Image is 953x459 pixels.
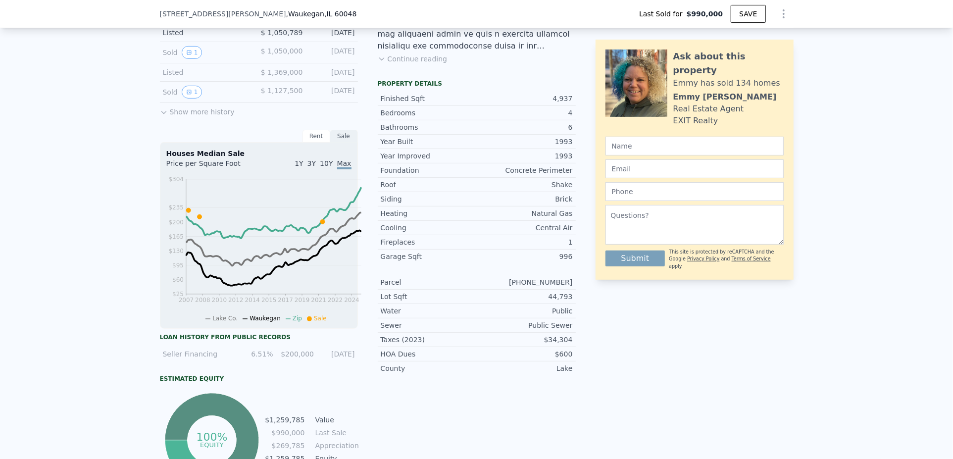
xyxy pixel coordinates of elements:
div: Year Improved [381,151,477,161]
td: $269,785 [264,440,305,451]
span: $ 1,127,500 [261,87,303,95]
div: Central Air [477,223,573,233]
span: 1Y [295,159,303,167]
a: Terms of Service [732,256,771,261]
td: $1,259,785 [264,414,305,425]
div: Listed [163,28,251,38]
div: 1993 [477,137,573,147]
div: Public [477,306,573,316]
input: Phone [605,182,784,201]
a: Privacy Policy [687,256,719,261]
div: Bathrooms [381,122,477,132]
div: Finished Sqft [381,94,477,103]
div: Property details [378,80,576,88]
span: Waukegan [250,315,281,322]
div: Water [381,306,477,316]
div: Seller Financing [163,349,233,359]
div: Fireplaces [381,237,477,247]
div: Concrete Perimeter [477,165,573,175]
div: This site is protected by reCAPTCHA and the Google and apply. [669,249,783,270]
div: Houses Median Sale [166,149,351,158]
div: Emmy [PERSON_NAME] [673,91,777,103]
button: Continue reading [378,54,448,64]
span: Last Sold for [639,9,687,19]
tspan: $165 [168,233,184,240]
div: Year Built [381,137,477,147]
div: 1993 [477,151,573,161]
div: EXIT Realty [673,115,718,127]
div: Loremips ~Dolo ~ Sitame ~ Consectetur ~ Adipis. Elitsedd eius temp incididuntu labo etd mag aliqu... [378,4,576,52]
tspan: 2012 [228,297,244,304]
div: Sewer [381,320,477,330]
div: Cooling [381,223,477,233]
div: Listed [163,67,251,77]
div: Foundation [381,165,477,175]
span: Max [337,159,351,169]
div: Siding [381,194,477,204]
span: $990,000 [687,9,723,19]
tspan: 2014 [245,297,260,304]
tspan: 2022 [328,297,343,304]
div: [DATE] [311,28,355,38]
td: $990,000 [264,427,305,438]
tspan: equity [201,441,224,449]
div: Emmy has sold 134 homes [673,77,780,89]
tspan: $95 [172,262,184,269]
div: Brick [477,194,573,204]
div: Sale [330,130,358,143]
td: Last Sale [313,427,358,438]
button: Show more history [160,103,235,117]
div: Parcel [381,277,477,287]
input: Name [605,137,784,155]
span: $ 1,369,000 [261,68,303,76]
tspan: 2007 [178,297,194,304]
div: Estimated Equity [160,375,358,383]
div: Bedrooms [381,108,477,118]
tspan: 2019 [295,297,310,304]
span: 10Y [320,159,333,167]
div: 996 [477,252,573,261]
tspan: 2010 [211,297,227,304]
div: $200,000 [279,349,314,359]
span: 3Y [307,159,316,167]
tspan: $304 [168,176,184,183]
button: Submit [605,251,665,266]
tspan: $25 [172,291,184,298]
tspan: $60 [172,276,184,283]
div: Garage Sqft [381,252,477,261]
div: Sold [163,86,251,99]
td: Value [313,414,358,425]
tspan: 2024 [344,297,359,304]
div: Taxes (2023) [381,335,477,345]
div: HOA Dues [381,349,477,359]
span: , IL 60048 [324,10,356,18]
button: View historical data [182,46,202,59]
div: Public Sewer [477,320,573,330]
tspan: 100% [197,431,228,443]
div: 1 [477,237,573,247]
button: Show Options [774,4,794,24]
div: Roof [381,180,477,190]
tspan: $200 [168,219,184,226]
span: $ 1,050,000 [261,47,303,55]
div: Ask about this property [673,50,784,77]
div: Lot Sqft [381,292,477,302]
div: $34,304 [477,335,573,345]
td: Appreciation [313,440,358,451]
tspan: 2008 [195,297,210,304]
input: Email [605,159,784,178]
tspan: 2015 [261,297,277,304]
button: SAVE [731,5,765,23]
span: Lake Co. [212,315,238,322]
div: Price per Square Foot [166,158,259,174]
div: [PHONE_NUMBER] [477,277,573,287]
span: [STREET_ADDRESS][PERSON_NAME] [160,9,286,19]
div: Lake [477,363,573,373]
div: 6 [477,122,573,132]
span: Zip [293,315,302,322]
tspan: 2017 [278,297,293,304]
div: [DATE] [311,67,355,77]
div: Shake [477,180,573,190]
div: Real Estate Agent [673,103,744,115]
tspan: $130 [168,248,184,255]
